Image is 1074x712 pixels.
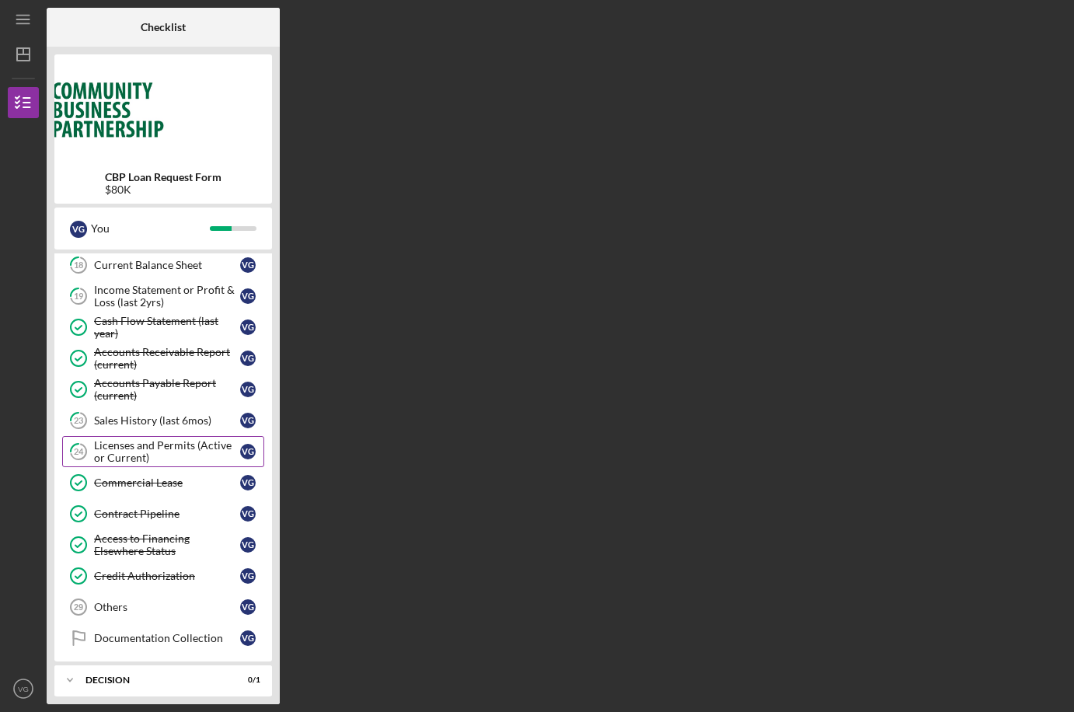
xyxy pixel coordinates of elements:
div: V G [240,506,256,522]
tspan: 29 [74,602,83,612]
div: V G [240,599,256,615]
a: Credit AuthorizationVG [62,560,264,592]
a: Accounts Payable Report (current)VG [62,374,264,405]
div: Others [94,601,240,613]
a: 18Current Balance SheetVG [62,250,264,281]
div: 0 / 1 [232,675,260,685]
div: Contract Pipeline [94,508,240,520]
div: V G [240,288,256,304]
div: Cash Flow Statement (last year) [94,315,240,340]
div: Current Balance Sheet [94,259,240,271]
div: Sales History (last 6mos) [94,414,240,427]
div: V G [240,257,256,273]
div: V G [240,475,256,490]
tspan: 18 [74,260,83,270]
a: Access to Financing Elsewhere StatusVG [62,529,264,560]
div: V G [240,630,256,646]
div: You [91,215,210,242]
div: Access to Financing Elsewhere Status [94,532,240,557]
div: Credit Authorization [94,570,240,582]
div: V G [240,444,256,459]
a: Accounts Receivable Report (current)VG [62,343,264,374]
div: V G [240,351,256,366]
b: Checklist [141,21,186,33]
div: Commercial Lease [94,476,240,489]
b: CBP Loan Request Form [105,171,221,183]
div: Documentation Collection [94,632,240,644]
div: Income Statement or Profit & Loss (last 2yrs) [94,284,240,309]
a: Commercial LeaseVG [62,467,264,498]
tspan: 23 [74,416,83,426]
text: VG [18,685,29,693]
button: VG [8,673,39,704]
div: Decision [85,675,221,685]
div: Accounts Receivable Report (current) [94,346,240,371]
div: V G [240,382,256,397]
tspan: 24 [74,447,84,457]
div: Accounts Payable Report (current) [94,377,240,402]
a: Contract PipelineVG [62,498,264,529]
div: V G [240,537,256,553]
div: V G [240,568,256,584]
a: Cash Flow Statement (last year)VG [62,312,264,343]
div: V G [240,413,256,428]
div: V G [240,319,256,335]
a: 24Licenses and Permits (Active or Current)VG [62,436,264,467]
div: Licenses and Permits (Active or Current) [94,439,240,464]
a: 19Income Statement or Profit & Loss (last 2yrs)VG [62,281,264,312]
tspan: 19 [74,291,84,302]
div: $80K [105,183,221,196]
a: Documentation CollectionVG [62,623,264,654]
a: 29OthersVG [62,592,264,623]
img: Product logo [54,62,272,155]
div: V G [70,221,87,238]
a: 23Sales History (last 6mos)VG [62,405,264,436]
